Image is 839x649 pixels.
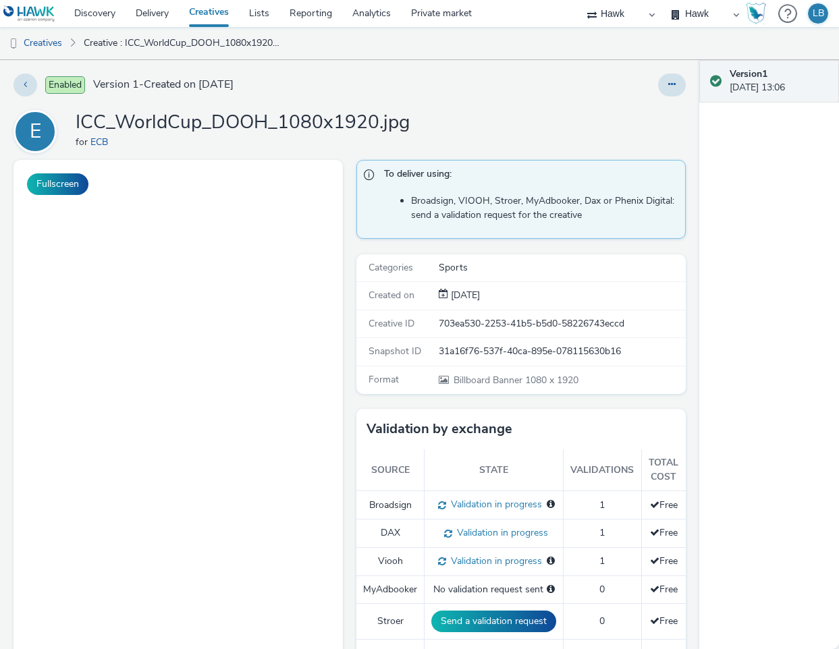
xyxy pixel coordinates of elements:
[599,499,605,511] span: 1
[411,194,678,222] li: Broadsign, VIOOH, Stroer, MyAdbooker, Dax or Phenix Digital: send a validation request for the cr...
[356,491,425,519] td: Broadsign
[3,5,55,22] img: undefined Logo
[650,555,678,567] span: Free
[746,3,772,24] a: Hawk Academy
[730,67,828,95] div: [DATE] 13:06
[452,374,578,387] span: 1080 x 1920
[547,583,555,596] div: Please select a deal below and click on Send to send a validation request to MyAdbooker.
[650,526,678,539] span: Free
[77,27,287,59] a: Creative : ICC_WorldCup_DOOH_1080x1920.jpg
[13,125,62,138] a: E
[452,526,548,539] span: Validation in progress
[448,289,480,302] div: Creation 26 September 2025, 13:06
[76,110,410,136] h1: ICC_WorldCup_DOOH_1080x1920.jpg
[369,289,414,302] span: Created on
[90,136,113,148] a: ECB
[446,498,542,511] span: Validation in progress
[599,555,605,567] span: 1
[30,113,41,150] div: E
[356,449,425,490] th: Source
[650,499,678,511] span: Free
[93,77,234,92] span: Version 1 - Created on [DATE]
[439,261,684,275] div: Sports
[384,167,672,185] span: To deliver using:
[599,526,605,539] span: 1
[431,583,556,596] div: No validation request sent
[76,136,90,148] span: for
[650,583,678,596] span: Free
[369,373,399,386] span: Format
[448,289,480,302] span: [DATE]
[746,3,766,24] img: Hawk Academy
[425,449,564,490] th: State
[439,317,684,331] div: 703ea530-2253-41b5-b5d0-58226743eccd
[7,37,20,51] img: dooh
[369,261,413,274] span: Categories
[813,3,824,24] div: LB
[367,419,512,439] h3: Validation by exchange
[369,345,421,358] span: Snapshot ID
[564,449,641,490] th: Validations
[356,575,425,603] td: MyAdbooker
[27,173,88,195] button: Fullscreen
[45,76,85,94] span: Enabled
[641,449,686,490] th: Total cost
[650,615,678,627] span: Free
[431,611,556,632] button: Send a validation request
[369,317,414,330] span: Creative ID
[599,615,605,627] span: 0
[446,555,542,567] span: Validation in progress
[356,547,425,575] td: Viooh
[730,67,767,80] strong: Version 1
[439,345,684,358] div: 31a16f76-537f-40ca-895e-078115630b16
[356,519,425,548] td: DAX
[454,374,525,387] span: Billboard Banner
[599,583,605,596] span: 0
[356,604,425,640] td: Stroer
